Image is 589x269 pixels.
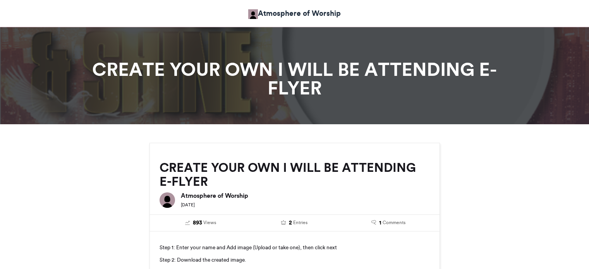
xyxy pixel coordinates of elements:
[248,8,341,19] a: Atmosphere of Worship
[347,219,430,227] a: 1 Comments
[253,219,336,227] a: 2 Entries
[289,219,292,227] span: 2
[181,202,195,207] small: [DATE]
[383,219,405,226] span: Comments
[160,161,430,188] h2: CREATE YOUR OWN I WILL BE ATTENDING E-FLYER
[193,219,202,227] span: 893
[379,219,381,227] span: 1
[203,219,216,226] span: Views
[293,219,307,226] span: Entries
[181,192,430,199] h6: Atmosphere of Worship
[80,60,510,97] h1: CREATE YOUR OWN I WILL BE ATTENDING E-FLYER
[160,192,175,208] img: Atmosphere of Worship
[248,9,258,19] img: Atmosphere Of Worship
[160,219,242,227] a: 893 Views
